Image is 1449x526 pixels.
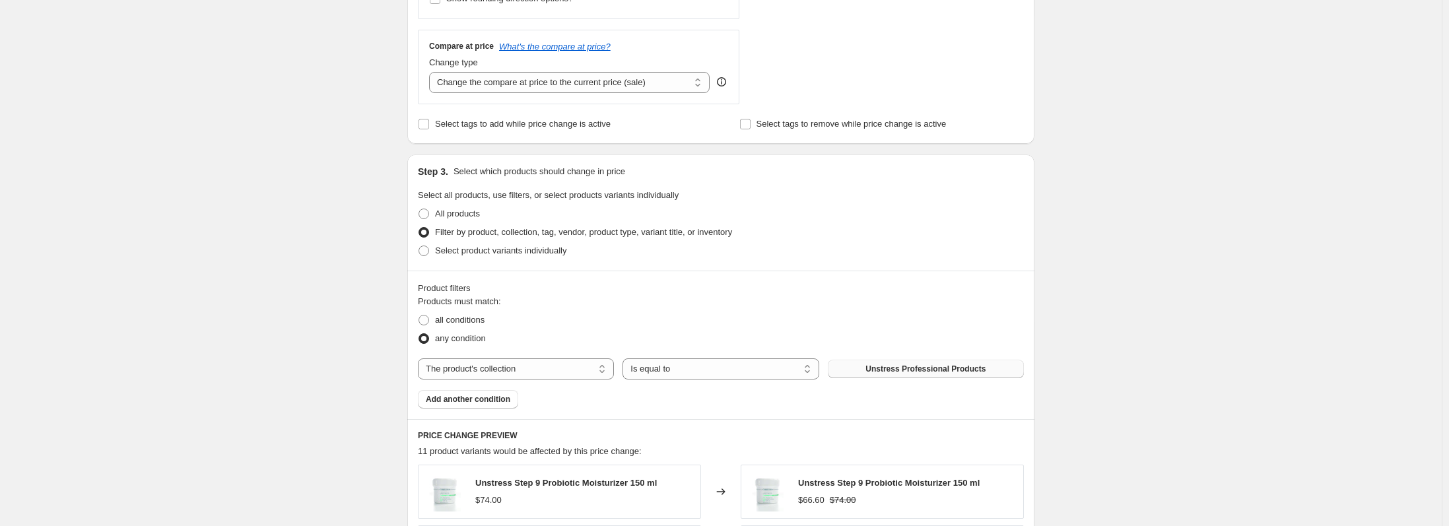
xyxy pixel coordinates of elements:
span: all conditions [435,315,485,325]
span: Change type [429,57,478,67]
button: What's the compare at price? [499,42,611,51]
span: All products [435,209,480,218]
span: Unstress Step 9 Probiotic Moisturizer 150 ml [798,478,980,488]
span: Select tags to remove while price change is active [757,119,947,129]
div: Product filters [418,282,1024,295]
span: Select product variants individually [435,246,566,255]
span: Unstress Professional Products [865,364,986,374]
h3: Compare at price [429,41,494,51]
span: Products must match: [418,296,501,306]
span: any condition [435,333,486,343]
strike: $74.00 [830,494,856,507]
p: Select which products should change in price [454,165,625,178]
span: Filter by product, collection, tag, vendor, product type, variant title, or inventory [435,227,732,237]
span: Select tags to add while price change is active [435,119,611,129]
div: $66.60 [798,494,825,507]
span: Unstress Step 9 Probiotic Moisturizer 150 ml [475,478,657,488]
img: unstress_st9_priobotic_moistr_80x.jpg [748,472,788,511]
button: Unstress Professional Products [828,360,1024,378]
div: help [715,75,728,88]
span: Add another condition [426,394,510,405]
h2: Step 3. [418,165,448,178]
img: unstress_st9_priobotic_moistr_80x.jpg [425,472,465,511]
h6: PRICE CHANGE PREVIEW [418,430,1024,441]
button: Add another condition [418,390,518,409]
span: Select all products, use filters, or select products variants individually [418,190,679,200]
div: $74.00 [475,494,502,507]
span: 11 product variants would be affected by this price change: [418,446,642,456]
